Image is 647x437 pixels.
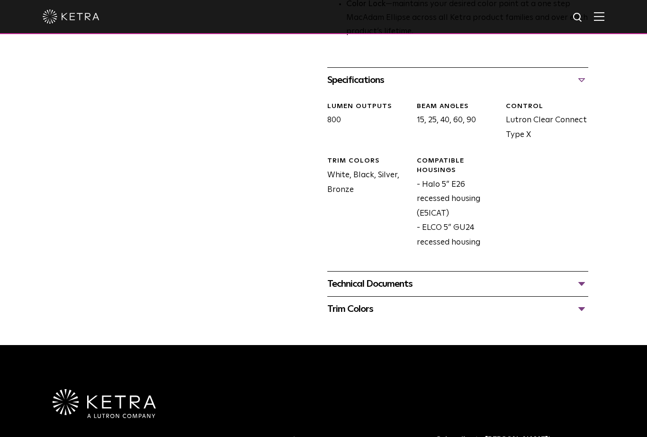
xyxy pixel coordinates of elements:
div: Lutron Clear Connect Type X [499,102,588,143]
div: - Halo 5” E26 recessed housing (E5ICAT) - ELCO 5” GU24 recessed housing [410,156,499,250]
div: Specifications [327,73,588,88]
div: 15, 25, 40, 60, 90 [410,102,499,143]
img: Ketra-aLutronCo_White_RGB [53,389,156,419]
div: White, Black, Silver, Bronze [320,156,410,250]
div: Beam Angles [417,102,499,111]
div: LUMEN OUTPUTS [327,102,410,111]
div: Technical Documents [327,276,588,291]
img: search icon [572,12,584,24]
div: Compatible Housings [417,156,499,175]
div: Trim Colors [327,156,410,166]
img: Hamburger%20Nav.svg [594,12,604,21]
img: ketra-logo-2019-white [43,9,99,24]
div: CONTROL [506,102,588,111]
div: Trim Colors [327,301,588,317]
div: 800 [320,102,410,143]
